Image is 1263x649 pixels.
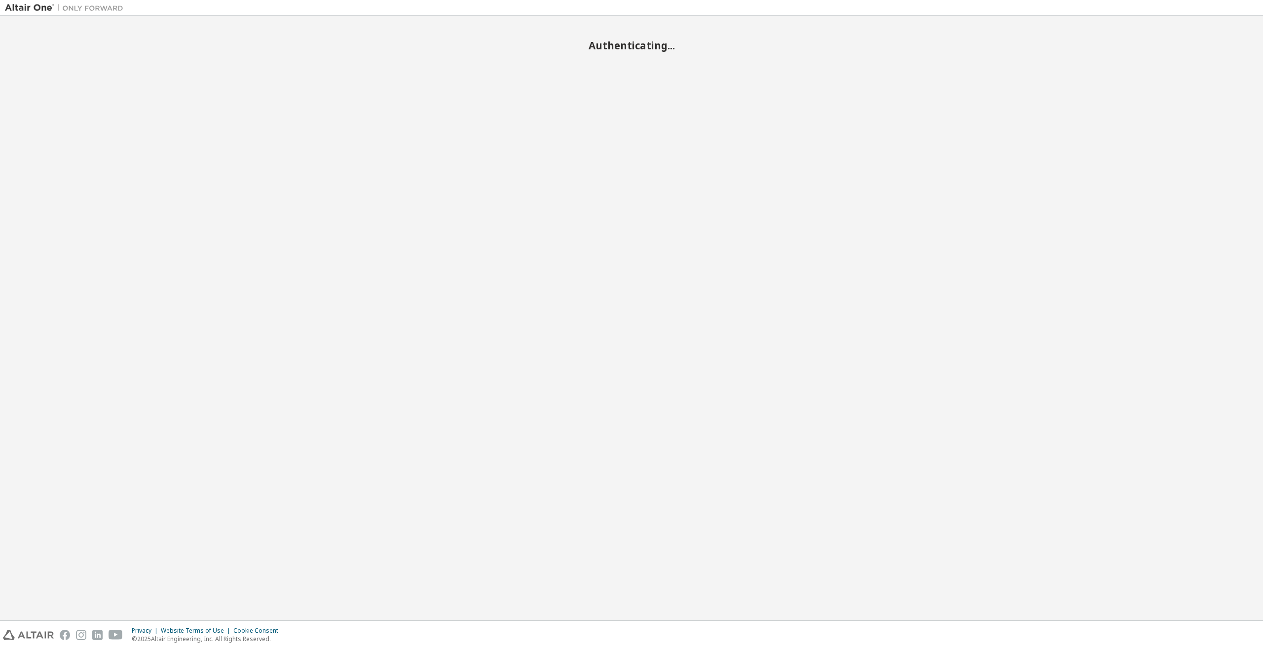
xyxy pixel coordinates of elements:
img: youtube.svg [109,630,123,640]
div: Cookie Consent [233,627,284,635]
img: Altair One [5,3,128,13]
img: instagram.svg [76,630,86,640]
h2: Authenticating... [5,39,1258,52]
img: linkedin.svg [92,630,103,640]
img: facebook.svg [60,630,70,640]
p: © 2025 Altair Engineering, Inc. All Rights Reserved. [132,635,284,643]
div: Privacy [132,627,161,635]
img: altair_logo.svg [3,630,54,640]
div: Website Terms of Use [161,627,233,635]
